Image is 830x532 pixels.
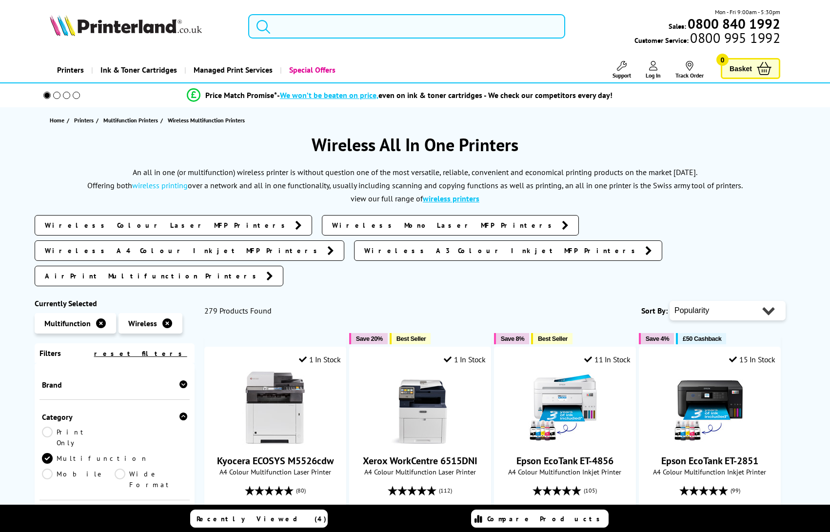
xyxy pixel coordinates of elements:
a: Recently Viewed (4) [190,510,328,528]
button: £50 Cashback [676,333,726,344]
a: 0800 840 1992 [686,19,780,28]
a: Printerland Logo [50,15,236,38]
span: Sales: [669,21,686,31]
a: Wireless Colour Laser MFP Printers [35,215,312,236]
span: Save 20% [356,335,383,342]
div: 1 In Stock [444,355,486,364]
span: Wireless Colour Laser MFP Printers [45,220,290,230]
div: Category [42,412,187,422]
span: £50 Cashback [683,335,721,342]
p: An all in one (or multifunction) wireless printer is without question one of the most versatile, ... [40,166,790,179]
span: Ink & Toner Cartridges [100,58,177,82]
img: Epson EcoTank ET-4856 [528,372,601,445]
h1: Wireless All In One Printers [35,133,795,156]
a: Wide Format [115,469,187,490]
span: Printers [74,115,94,125]
div: 15 In Stock [729,355,775,364]
span: Customer Service: [634,33,780,45]
span: A4 Colour Multifunction Inkjet Printer [644,467,775,476]
span: 279 Products Found [204,306,272,315]
div: - even on ink & toner cartridges - We check our competitors every day! [277,90,613,100]
li: modal_Promise [30,87,770,104]
span: (105) [584,481,597,500]
span: Wireless Multifunction Printers [168,117,245,124]
span: Mon - Fri 9:00am - 5:30pm [715,7,780,17]
div: 11 In Stock [584,355,630,364]
span: Best Seller [396,335,426,342]
span: (112) [439,481,452,500]
a: Home [50,115,67,125]
a: Print Only [42,427,115,448]
a: Wireless Mono Laser MFP Printers [322,215,579,236]
span: Multifunction Printers [103,115,158,125]
a: Kyocera ECOSYS M5526cdw [238,437,312,447]
a: Epson EcoTank ET-2851 [661,454,758,467]
span: Wireless Mono Laser MFP Printers [332,220,557,230]
span: AirPrint Multifunction Printers [45,271,261,281]
span: 0 [716,54,729,66]
p: Offering both over a network and all in one functionality, usually including scanning and copying... [40,179,790,192]
span: Wireless A4 Colour Inkjet MFP Printers [45,246,322,256]
div: Brand [42,380,187,390]
a: Epson EcoTank ET-2851 [673,437,746,447]
img: Epson EcoTank ET-2851 [673,372,746,445]
a: wireless printing [132,180,188,190]
a: reset filters [94,349,187,358]
a: Xerox WorkCentre 6515DNI [363,454,477,467]
img: Xerox WorkCentre 6515DNI [383,372,456,445]
a: Epson EcoTank ET-4856 [516,454,613,467]
span: Sort By: [641,306,668,315]
div: 1 In Stock [299,355,341,364]
a: Support [613,61,631,79]
span: Log In [646,72,661,79]
button: Save 20% [349,333,388,344]
button: Best Seller [531,333,573,344]
span: (99) [731,481,740,500]
button: Best Seller [390,333,431,344]
span: Best Seller [538,335,568,342]
b: 0800 840 1992 [688,15,780,33]
span: Price Match Promise* [205,90,277,100]
span: (80) [296,481,306,500]
a: Basket 0 [721,58,780,79]
span: Basket [730,62,752,75]
span: Save 4% [646,335,669,342]
span: Recently Viewed (4) [197,514,327,523]
span: We won’t be beaten on price, [280,90,378,100]
span: 0800 995 1992 [689,33,780,42]
a: Managed Print Services [184,58,280,82]
span: Wireless A3 Colour Inkjet MFP Printers [364,246,640,256]
button: Save 4% [639,333,674,344]
span: Compare Products [487,514,605,523]
span: Support [613,72,631,79]
span: A4 Colour Multifunction Laser Printer [355,467,486,476]
a: Ink & Toner Cartridges [91,58,184,82]
button: Save 8% [494,333,529,344]
span: Multifunction [44,318,91,328]
a: AirPrint Multifunction Printers [35,266,283,286]
a: Mobile [42,469,115,490]
span: A4 Colour Multifunction Laser Printer [210,467,341,476]
p: view our full range of [40,192,790,205]
a: Printers [74,115,96,125]
span: Save 8% [501,335,524,342]
a: Printers [50,58,91,82]
a: wireless printers [423,194,479,203]
a: Wireless A3 Colour Inkjet MFP Printers [354,240,662,261]
a: Log In [646,61,661,79]
a: Special Offers [280,58,343,82]
a: Xerox WorkCentre 6515DNI [383,437,456,447]
span: A4 Colour Multifunction Inkjet Printer [499,467,631,476]
a: Compare Products [471,510,609,528]
a: Wireless A4 Colour Inkjet MFP Printers [35,240,344,261]
a: Kyocera ECOSYS M5526cdw [217,454,334,467]
img: Printerland Logo [50,15,202,36]
a: Multifunction Printers [103,115,160,125]
a: Track Order [675,61,704,79]
div: Currently Selected [35,298,195,308]
span: Filters [40,348,61,358]
img: Kyocera ECOSYS M5526cdw [238,372,312,445]
span: Wireless [128,318,157,328]
a: Multifunction [42,453,148,464]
